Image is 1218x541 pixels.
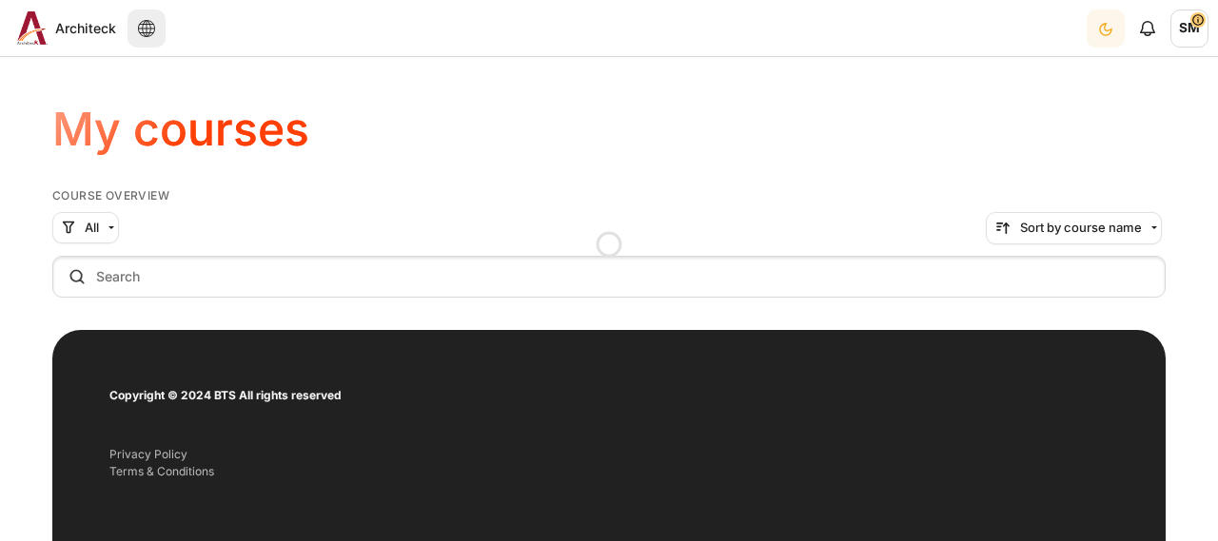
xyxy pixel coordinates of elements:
div: Course overview controls [52,212,1166,301]
span: Architeck [55,18,116,38]
button: Languages [128,10,166,48]
button: Grouping drop-down menu [52,212,119,244]
h1: My courses [52,100,309,159]
div: Show notification window with no new notifications [1129,10,1167,48]
a: User menu [1170,10,1208,48]
a: Terms & Conditions [109,464,214,478]
button: Light Mode Dark Mode [1087,10,1125,48]
div: Dark Mode [1089,9,1123,48]
h5: Course overview [52,188,1166,203]
span: All [85,219,99,238]
button: Sorting drop-down menu [986,212,1162,244]
a: Architeck Architeck [10,11,116,45]
span: SM [1170,10,1208,48]
input: Search [52,256,1166,298]
a: Privacy Policy [109,447,187,461]
span: Sort by course name [1020,219,1142,238]
strong: Copyright © 2024 BTS All rights reserved [109,388,342,402]
img: Architeck [17,11,48,45]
